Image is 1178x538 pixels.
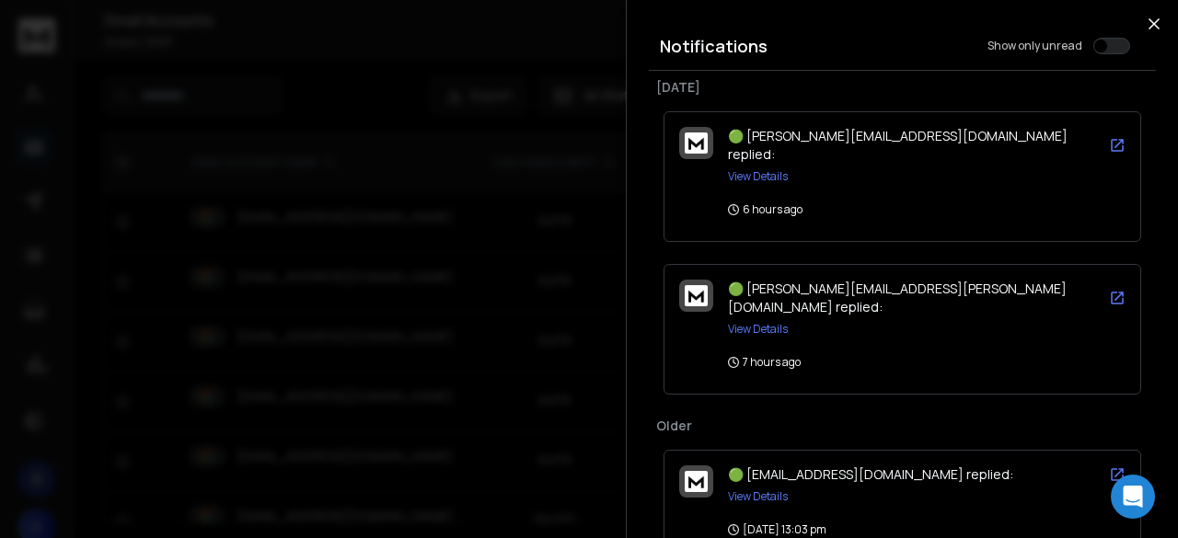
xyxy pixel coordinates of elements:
p: [DATE] 13:03 pm [728,522,826,537]
span: 🟢 [EMAIL_ADDRESS][DOMAIN_NAME] replied: [728,465,1013,483]
label: Show only unread [987,39,1082,53]
span: 🟢 [PERSON_NAME][EMAIL_ADDRESS][PERSON_NAME][DOMAIN_NAME] replied: [728,280,1067,315]
div: Open Intercom Messenger [1111,475,1155,519]
p: Older [656,417,1149,435]
button: View Details [728,169,788,184]
span: 🟢 [PERSON_NAME][EMAIL_ADDRESS][DOMAIN_NAME] replied: [728,127,1068,163]
h3: Notifications [660,33,768,59]
img: logo [685,285,708,306]
img: logo [685,471,708,492]
img: logo [685,132,708,154]
p: [DATE] [656,78,1149,97]
p: 7 hours ago [728,355,801,370]
button: View Details [728,322,788,337]
button: View Details [728,489,788,504]
p: 6 hours ago [728,202,803,217]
